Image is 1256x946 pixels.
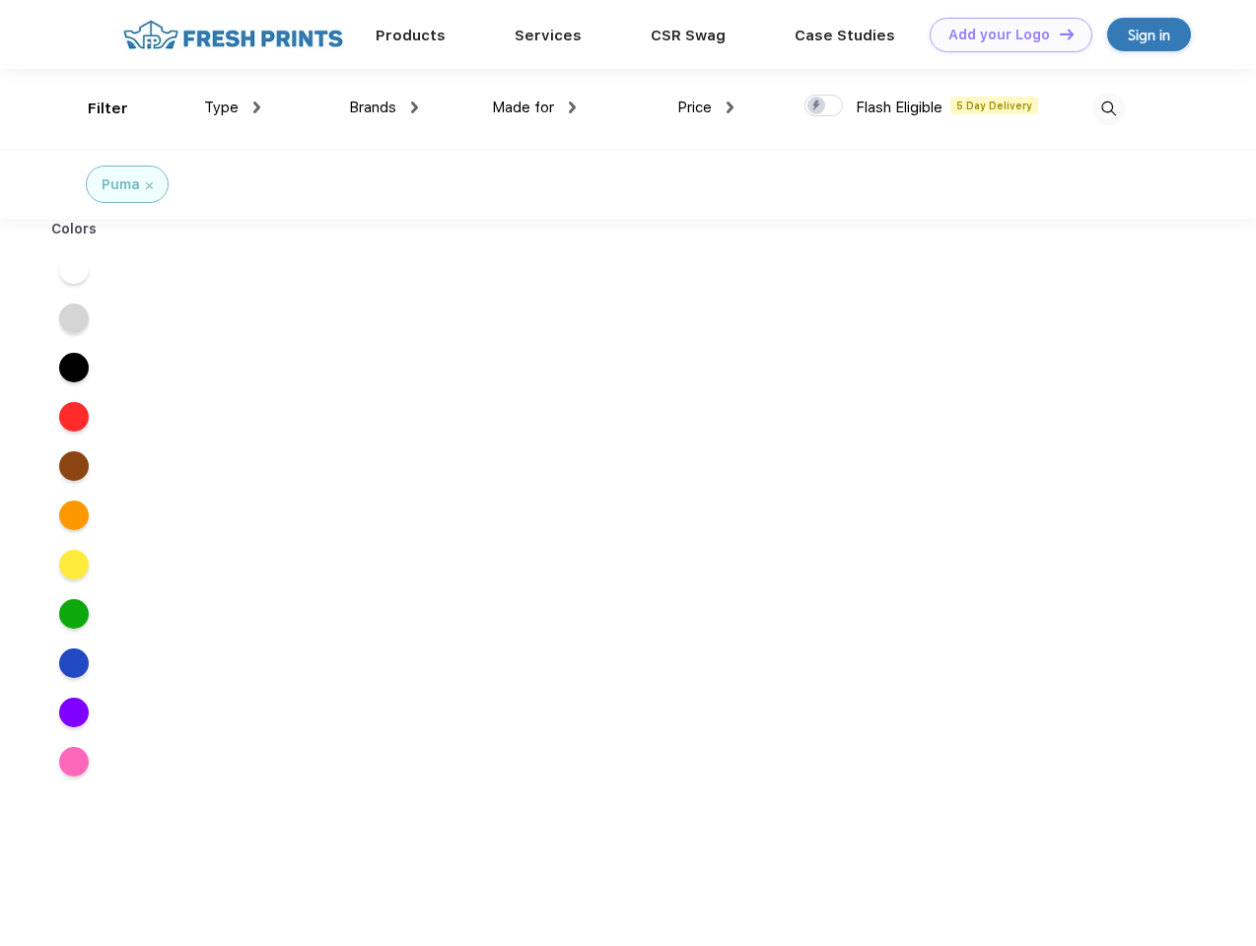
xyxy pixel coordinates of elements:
[117,18,349,52] img: fo%20logo%202.webp
[411,101,418,113] img: dropdown.png
[36,219,112,239] div: Colors
[1107,18,1191,51] a: Sign in
[253,101,260,113] img: dropdown.png
[856,99,942,116] span: Flash Eligible
[727,101,733,113] img: dropdown.png
[492,99,554,116] span: Made for
[376,27,446,44] a: Products
[88,98,128,120] div: Filter
[569,101,576,113] img: dropdown.png
[1128,24,1170,46] div: Sign in
[204,99,239,116] span: Type
[102,174,140,195] div: Puma
[515,27,582,44] a: Services
[1092,93,1125,125] img: desktop_search.svg
[677,99,712,116] span: Price
[651,27,726,44] a: CSR Swag
[950,97,1038,114] span: 5 Day Delivery
[948,27,1050,43] div: Add your Logo
[146,182,153,189] img: filter_cancel.svg
[349,99,396,116] span: Brands
[1060,29,1074,39] img: DT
